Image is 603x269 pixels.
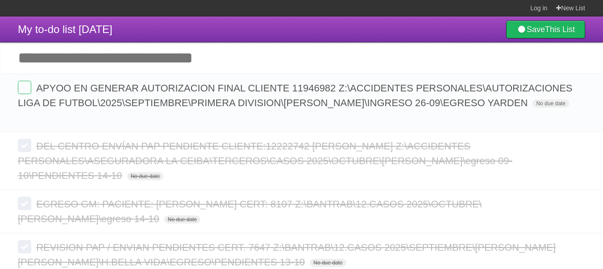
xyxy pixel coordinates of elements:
[18,141,512,181] span: DEL CENTRO ENVÍAN PAP PENDIENTE CLIENTE:12222742 [PERSON_NAME] Z:\ACCIDENTES PERSONALES\ASEGURADO...
[506,21,585,38] a: SaveThis List
[18,240,31,253] label: Done
[310,259,346,267] span: No due date
[18,199,482,224] span: EGRESO GM: PACIENTE: [PERSON_NAME] CERT: 8107 Z:\BANTRAB\12.CASOS 2025\OCTUBRE\[PERSON_NAME]\egre...
[18,242,556,268] span: REVISION PAP / ENVIAN PENDIENTES CERT. 7647 Z:\BANTRAB\12.CASOS 2025\SEPTIEMBRE\[PERSON_NAME] [PE...
[18,197,31,210] label: Done
[18,83,572,108] span: APYOO EN GENERAR AUTORIZACION FINAL CLIENTE 11946982 Z:\ACCIDENTES PERSONALES\AUTORIZACIONES LIGA...
[164,215,200,223] span: No due date
[18,139,31,152] label: Done
[127,172,163,180] span: No due date
[532,99,569,108] span: No due date
[18,23,112,35] span: My to-do list [DATE]
[545,25,575,34] b: This List
[18,81,31,94] label: Done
